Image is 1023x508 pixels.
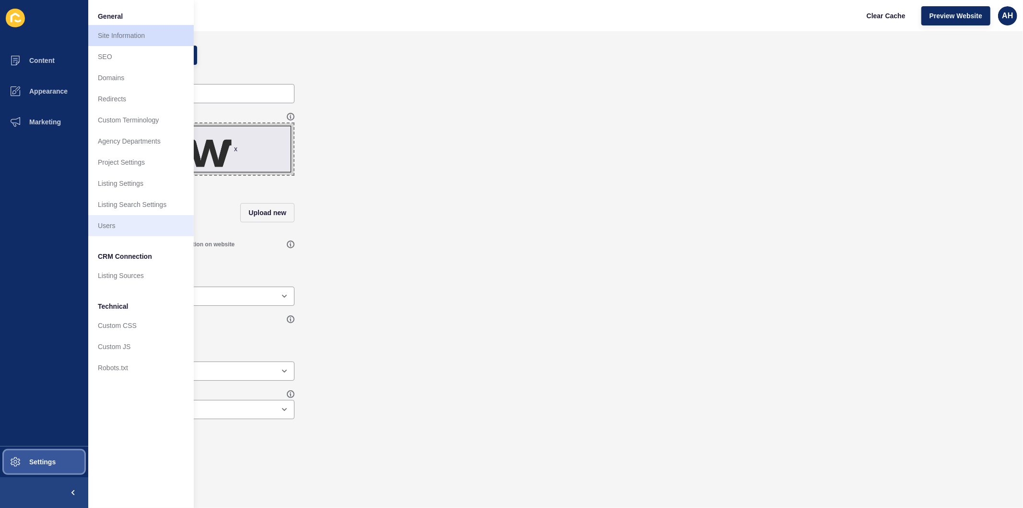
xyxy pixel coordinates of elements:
span: AH [1002,11,1013,21]
a: Custom Terminology [88,109,194,131]
a: Domains [88,67,194,88]
a: Users [88,215,194,236]
span: Technical [98,302,129,311]
div: open menu [103,362,294,381]
a: Robots.txt [88,357,194,378]
a: SEO [88,46,194,67]
span: General [98,12,123,21]
a: Custom CSS [88,315,194,336]
a: Redirects [88,88,194,109]
span: CRM Connection [98,252,152,261]
a: Listing Settings [88,173,194,194]
button: Preview Website [921,6,990,25]
div: x [234,144,237,154]
a: Project Settings [88,152,194,173]
span: Preview Website [929,11,982,21]
div: open menu [103,287,294,306]
div: open menu [103,400,294,419]
span: Upload new [248,208,286,218]
a: Listing Search Settings [88,194,194,215]
a: Site Information [88,25,194,46]
button: Upload new [240,203,294,222]
a: Custom JS [88,336,194,357]
span: Clear Cache [867,11,905,21]
a: Listing Sources [88,265,194,286]
a: Agency Departments [88,131,194,152]
button: Clear Cache [858,6,914,25]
